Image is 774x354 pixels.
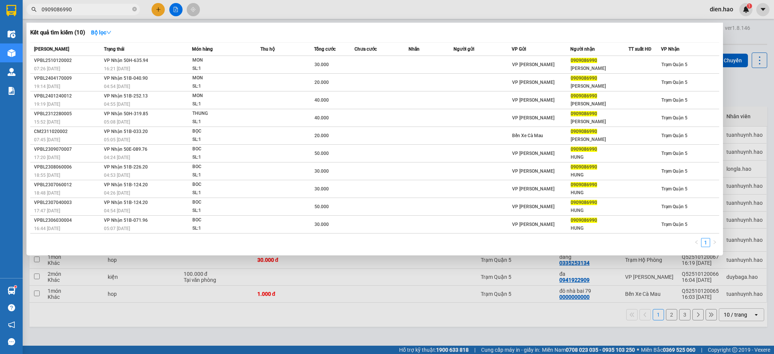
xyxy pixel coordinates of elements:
span: Nhãn [409,46,420,52]
button: left [692,238,701,247]
span: VP Nhận 50E-089.76 [104,147,147,152]
div: VPBL2312280005 [34,110,102,118]
span: 30.000 [314,186,329,192]
span: message [8,338,15,345]
span: 04:55 [DATE] [104,102,130,107]
div: VPBL2309070007 [34,145,102,153]
img: warehouse-icon [8,68,15,76]
span: 17:47 [DATE] [34,208,60,213]
span: 16:44 [DATE] [34,226,60,231]
span: Người nhận [570,46,595,52]
span: TT xuất HĐ [628,46,652,52]
span: VP Gửi [512,46,526,52]
span: 50.000 [314,151,329,156]
div: BOC [192,198,249,207]
input: Tìm tên, số ĐT hoặc mã đơn [42,5,131,14]
sup: 1 [14,286,17,288]
span: Trạm Quận 5 [661,115,687,121]
span: 18:55 [DATE] [34,173,60,178]
div: SL: 1 [192,82,249,91]
span: Bến Xe Cà Mau [512,133,543,138]
div: VPBL2306030004 [34,216,102,224]
span: 05:05 [DATE] [104,137,130,142]
div: HUNG [571,224,628,232]
div: HUNG [571,207,628,215]
span: VP Nhận 51B-252.13 [104,93,148,99]
button: right [710,238,719,247]
span: 0909086990 [571,147,597,152]
span: VP Nhận 51B-040.90 [104,76,148,81]
span: 0909086990 [571,76,597,81]
div: [PERSON_NAME] [571,136,628,144]
button: Bộ lọcdown [85,26,118,39]
span: 18:48 [DATE] [34,190,60,196]
span: 0909086990 [571,200,597,205]
span: 0909086990 [571,182,597,187]
div: BOC [192,145,249,153]
span: Tổng cước [314,46,336,52]
div: VPBL2307060012 [34,181,102,189]
span: VP Nhận 50H-319.85 [104,111,148,116]
div: VPBL2510120002 [34,57,102,65]
span: 16:21 [DATE] [104,66,130,71]
div: VPBL2404170009 [34,74,102,82]
span: Trạm Quận 5 [661,168,687,174]
div: BOC [192,181,249,189]
div: BOC [192,163,249,171]
div: [PERSON_NAME] [571,100,628,108]
span: Chưa cước [354,46,377,52]
span: question-circle [8,304,15,311]
div: HUNG [571,153,628,161]
li: Next Page [710,238,719,247]
div: CM2311020002 [34,128,102,136]
span: Người gửi [454,46,474,52]
div: SL: 1 [192,65,249,73]
span: 0909086990 [571,164,597,170]
div: [PERSON_NAME] [571,118,628,126]
img: logo-vxr [6,5,16,16]
span: 04:54 [DATE] [104,84,130,89]
div: BOC [192,216,249,224]
span: 0909086990 [571,218,597,223]
span: 40.000 [314,115,329,121]
span: Trạm Quận 5 [661,186,687,192]
strong: Bộ lọc [91,29,111,36]
span: 05:07 [DATE] [104,226,130,231]
span: VP Nhận 51B-124.20 [104,182,148,187]
div: SL: 1 [192,118,249,126]
div: HUNG [571,171,628,179]
div: THUNG [192,110,249,118]
div: MON [192,92,249,100]
div: [PERSON_NAME] [571,82,628,90]
span: 07:26 [DATE] [34,66,60,71]
div: VPBL2401240012 [34,92,102,100]
div: SL: 1 [192,153,249,162]
span: VP [PERSON_NAME] [512,97,554,103]
span: Trạm Quận 5 [661,133,687,138]
span: 07:45 [DATE] [34,137,60,142]
span: Trạng thái [104,46,124,52]
span: VP [PERSON_NAME] [512,115,554,121]
img: warehouse-icon [8,49,15,57]
span: VP [PERSON_NAME] [512,222,554,227]
span: close-circle [132,6,137,13]
div: MON [192,74,249,82]
span: Thu hộ [260,46,275,52]
span: VP [PERSON_NAME] [512,62,554,67]
span: VP Nhận 51B-071.96 [104,218,148,223]
div: BỌC [192,127,249,136]
span: 19:19 [DATE] [34,102,60,107]
span: 04:26 [DATE] [104,190,130,196]
span: 17:20 [DATE] [34,155,60,160]
span: Trạm Quận 5 [661,97,687,103]
span: 20.000 [314,133,329,138]
span: VP [PERSON_NAME] [512,204,554,209]
span: 19:14 [DATE] [34,84,60,89]
span: Trạm Quận 5 [661,222,687,227]
span: VP Nhận 51B-124.20 [104,200,148,205]
span: VP [PERSON_NAME] [512,80,554,85]
span: 0909086990 [571,129,597,134]
span: down [106,30,111,35]
span: notification [8,321,15,328]
span: VP Nhận 51B-226.20 [104,164,148,170]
